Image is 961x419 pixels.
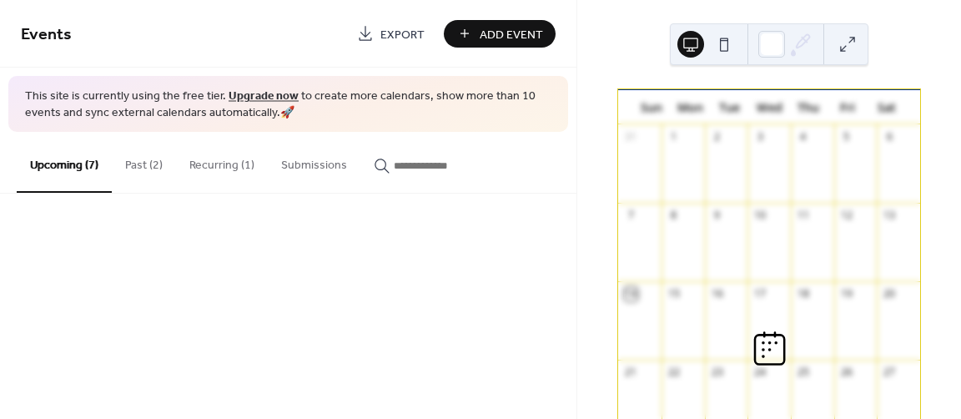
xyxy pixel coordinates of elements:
[789,90,828,124] div: Thu
[753,366,767,380] div: 24
[624,209,638,223] div: 7
[839,130,853,144] div: 5
[631,90,671,124] div: Sun
[883,130,897,144] div: 6
[667,209,681,223] div: 8
[624,287,638,301] div: 14
[796,287,810,301] div: 18
[883,209,897,223] div: 13
[710,209,724,223] div: 9
[112,132,176,191] button: Past (2)
[868,90,907,124] div: Sat
[21,18,72,51] span: Events
[624,366,638,380] div: 21
[796,130,810,144] div: 4
[710,287,724,301] div: 16
[480,26,543,43] span: Add Event
[268,132,360,191] button: Submissions
[444,20,556,48] button: Add Event
[345,20,437,48] a: Export
[753,130,767,144] div: 3
[667,366,681,380] div: 22
[380,26,425,43] span: Export
[796,366,810,380] div: 25
[839,366,853,380] div: 26
[25,88,551,121] span: This site is currently using the free tier. to create more calendars, show more than 10 events an...
[667,130,681,144] div: 1
[229,85,299,108] a: Upgrade now
[883,366,897,380] div: 27
[710,366,724,380] div: 23
[176,132,268,191] button: Recurring (1)
[753,209,767,223] div: 10
[667,287,681,301] div: 15
[710,90,749,124] div: Tue
[17,132,112,193] button: Upcoming (7)
[624,130,638,144] div: 31
[839,209,853,223] div: 12
[883,287,897,301] div: 20
[710,130,724,144] div: 2
[796,209,810,223] div: 11
[753,287,767,301] div: 17
[750,90,789,124] div: Wed
[839,287,853,301] div: 19
[671,90,710,124] div: Mon
[828,90,868,124] div: Fri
